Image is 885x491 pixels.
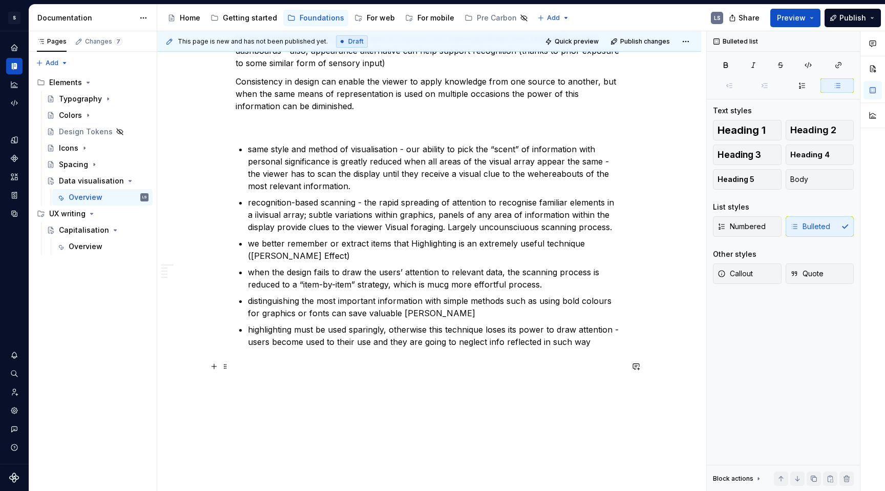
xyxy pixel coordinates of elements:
[713,472,763,486] div: Block actions
[49,77,82,88] div: Elements
[547,14,560,22] span: Add
[724,9,766,27] button: Share
[534,11,573,25] button: Add
[300,13,344,23] div: Foundations
[6,58,23,74] div: Documentation
[786,145,854,165] button: Heading 4
[33,74,153,91] div: Elements
[6,365,23,382] button: Search ⌘K
[790,269,824,279] span: Quote
[43,156,153,173] a: Spacing
[786,120,854,140] button: Heading 2
[6,421,23,437] button: Contact support
[49,209,86,219] div: UX writing
[713,169,782,190] button: Heading 5
[713,216,782,237] button: Numbered
[6,347,23,363] div: Notifications
[6,150,23,167] a: Components
[786,263,854,284] button: Quote
[839,13,866,23] span: Publish
[114,37,122,46] span: 7
[236,75,623,112] p: Consistency in design can enable the viewer to apply knowledge from one source to another, but wh...
[59,225,109,235] div: Capitalisation
[6,384,23,400] a: Invite team
[718,125,766,135] span: Heading 1
[163,8,532,28] div: Page tree
[367,13,395,23] div: For web
[6,132,23,148] a: Design tokens
[713,475,753,483] div: Block actions
[401,10,458,26] a: For mobile
[350,10,399,26] a: For web
[460,10,532,26] a: Pre Carbon
[770,9,820,27] button: Preview
[790,150,830,160] span: Heading 4
[43,91,153,107] a: Typography
[52,189,153,206] a: OverviewLS
[555,37,599,46] span: Quick preview
[163,10,204,26] a: Home
[825,9,881,27] button: Publish
[59,176,124,186] div: Data visualisation
[6,39,23,56] a: Home
[714,14,721,22] div: LS
[248,323,623,348] p: highlighting must be used sparingly, otherwise this technique loses its power to draw attention -...
[37,13,134,23] div: Documentation
[718,174,754,185] span: Heading 5
[248,237,623,262] p: we better remember or extract items that Highlighting is an extremely useful technique ([PERSON_N...
[8,12,20,24] div: S
[59,127,113,137] div: Design Tokens
[142,192,147,202] div: LS
[713,202,749,212] div: List styles
[477,13,517,23] div: Pre Carbon
[790,174,808,185] span: Body
[713,120,782,140] button: Heading 1
[46,59,58,67] span: Add
[206,10,281,26] a: Getting started
[739,13,760,23] span: Share
[43,107,153,124] a: Colors
[248,295,623,319] p: distinguishing the most important information with simple methods such as using bold colours for ...
[69,192,102,202] div: Overview
[33,206,153,222] div: UX writing
[417,13,454,23] div: For mobile
[542,34,603,49] button: Quick preview
[178,37,328,46] span: This page is new and has not been published yet.
[6,95,23,111] a: Code automation
[248,266,623,291] p: when the design fails to draw the users’ attention to relevant data, the scanning process is redu...
[223,13,277,23] div: Getting started
[348,37,364,46] span: Draft
[85,37,122,46] div: Changes
[6,76,23,93] div: Analytics
[33,56,71,70] button: Add
[777,13,806,23] span: Preview
[37,37,67,46] div: Pages
[180,13,200,23] div: Home
[59,143,78,153] div: Icons
[790,125,836,135] span: Heading 2
[718,221,766,232] span: Numbered
[6,169,23,185] a: Assets
[43,222,153,238] a: Capitalisation
[718,269,753,279] span: Callout
[786,169,854,190] button: Body
[6,187,23,203] a: Storybook stories
[713,249,756,259] div: Other styles
[6,206,23,222] a: Data sources
[9,473,19,483] svg: Supernova Logo
[43,173,153,189] a: Data visualisation
[59,110,82,120] div: Colors
[33,74,153,255] div: Page tree
[718,150,761,160] span: Heading 3
[248,196,623,233] p: recognition-based scanning - the rapid spreading of attention to recognise familiar elements in a...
